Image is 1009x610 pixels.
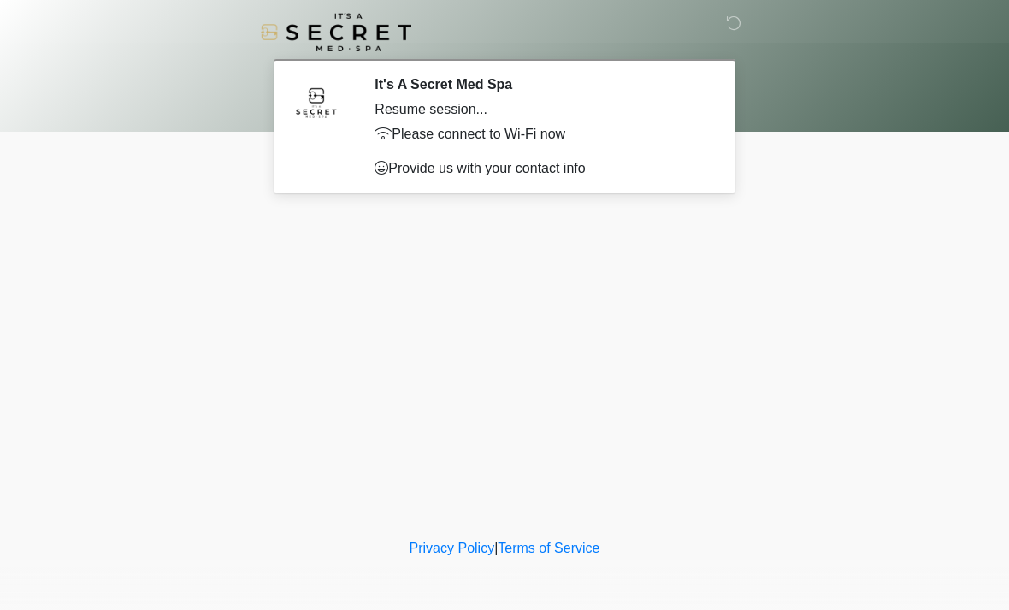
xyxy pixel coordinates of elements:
[291,76,342,127] img: Agent Avatar
[265,62,744,74] h1: ‎ ‎
[410,541,495,555] a: Privacy Policy
[261,13,411,51] img: It's A Secret Med Spa Logo
[375,76,705,92] h2: It's A Secret Med Spa
[375,124,705,145] p: Please connect to Wi-Fi now
[494,541,498,555] a: |
[498,541,599,555] a: Terms of Service
[375,158,705,179] p: Provide us with your contact info
[375,99,705,120] div: Resume session...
